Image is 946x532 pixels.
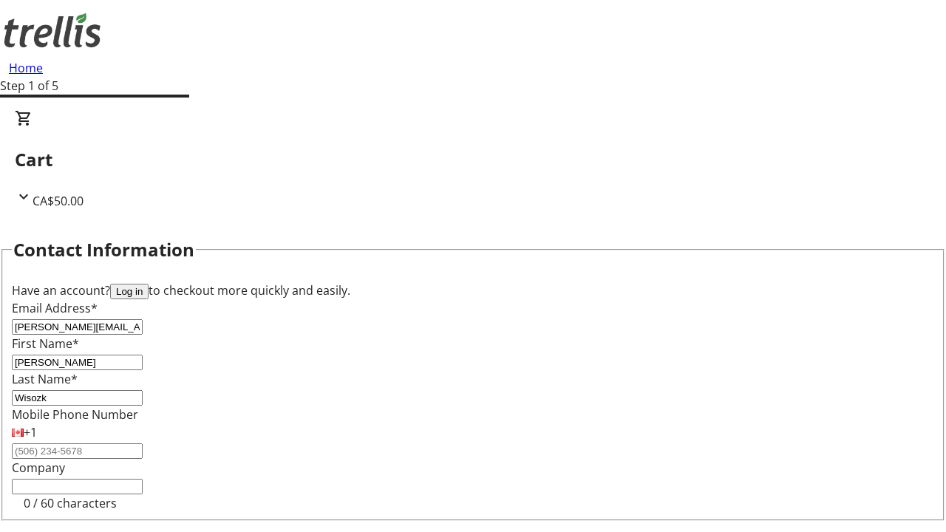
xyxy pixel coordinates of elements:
[12,371,78,387] label: Last Name*
[13,236,194,263] h2: Contact Information
[12,443,143,459] input: (506) 234-5678
[12,460,65,476] label: Company
[24,495,117,511] tr-character-limit: 0 / 60 characters
[12,406,138,423] label: Mobile Phone Number
[33,193,84,209] span: CA$50.00
[12,335,79,352] label: First Name*
[12,300,98,316] label: Email Address*
[12,282,934,299] div: Have an account? to checkout more quickly and easily.
[15,146,931,173] h2: Cart
[110,284,149,299] button: Log in
[15,109,931,210] div: CartCA$50.00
